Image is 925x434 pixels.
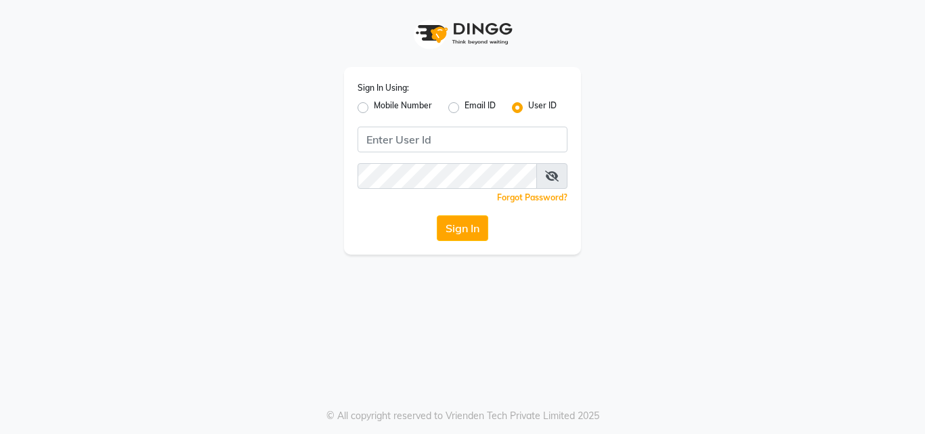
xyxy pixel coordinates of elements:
[358,82,409,94] label: Sign In Using:
[358,163,537,189] input: Username
[437,215,488,241] button: Sign In
[497,192,567,202] a: Forgot Password?
[358,127,567,152] input: Username
[374,100,432,116] label: Mobile Number
[528,100,557,116] label: User ID
[465,100,496,116] label: Email ID
[408,14,517,53] img: logo1.svg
